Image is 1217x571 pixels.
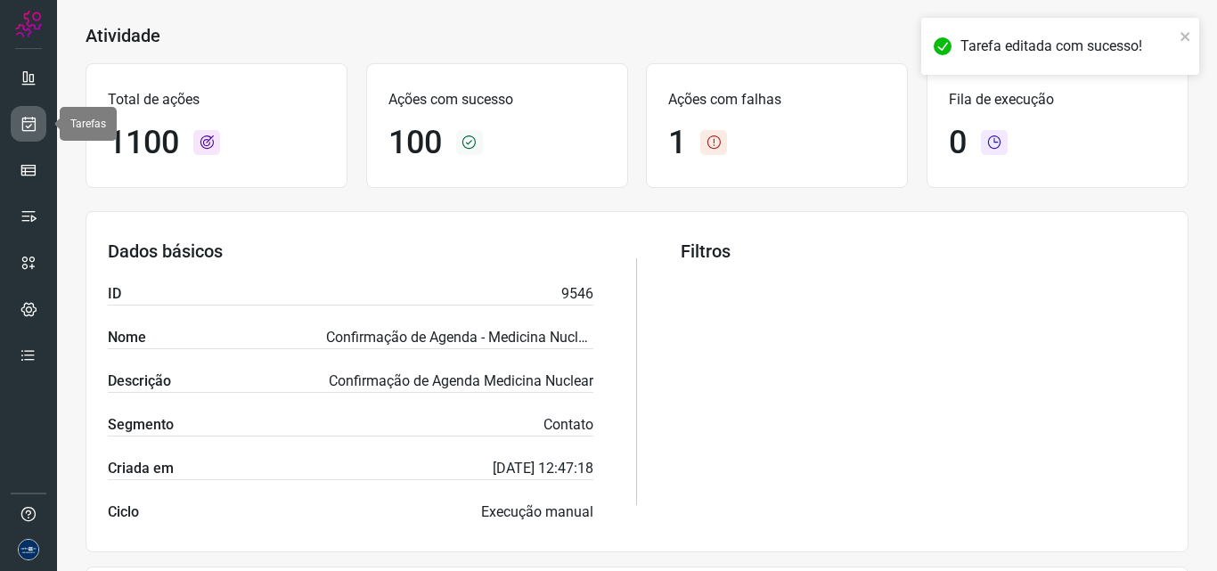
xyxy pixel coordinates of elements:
h1: 100 [388,124,442,162]
label: Ciclo [108,502,139,523]
label: Descrição [108,371,171,392]
p: 9546 [561,283,593,305]
h3: Atividade [86,25,160,46]
img: Logo [15,11,42,37]
label: Segmento [108,414,174,436]
p: Confirmação de Agenda Medicina Nuclear [329,371,593,392]
h3: Filtros [681,241,1166,262]
p: Ações com sucesso [388,89,606,110]
span: Tarefas [70,118,106,130]
p: Ações com falhas [668,89,886,110]
label: Nome [108,327,146,348]
h3: Dados básicos [108,241,593,262]
label: ID [108,283,121,305]
p: Fila de execução [949,89,1166,110]
h1: 1 [668,124,686,162]
p: Execução manual [481,502,593,523]
img: d06bdf07e729e349525d8f0de7f5f473.png [18,539,39,560]
p: Confirmação de Agenda - Medicina Nuclear [326,327,593,348]
div: Tarefa editada com sucesso! [960,36,1174,57]
label: Criada em [108,458,174,479]
h1: 1100 [108,124,179,162]
p: [DATE] 12:47:18 [493,458,593,479]
button: close [1180,25,1192,46]
p: Contato [543,414,593,436]
p: Total de ações [108,89,325,110]
h1: 0 [949,124,967,162]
